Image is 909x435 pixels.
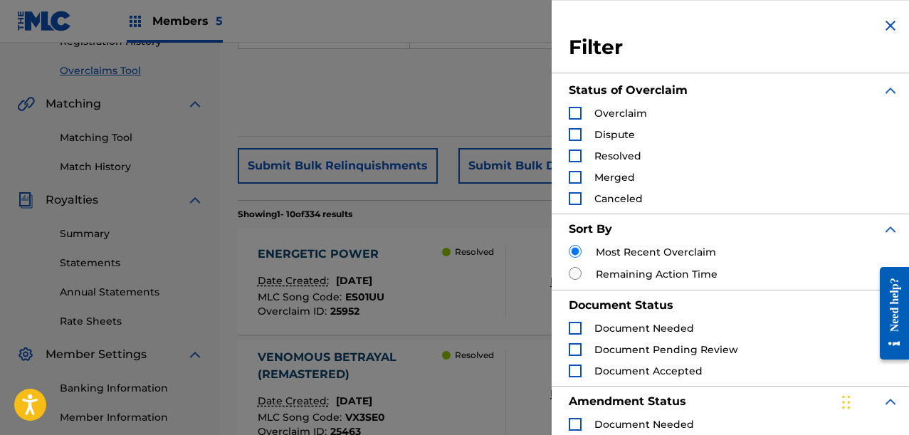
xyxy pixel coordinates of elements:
[60,285,204,300] a: Annual Statements
[238,228,892,335] a: ENERGETIC POWERDate Created:[DATE]MLC Song Code:ES01UUOverclaim ID:25952 ResolvedLast Updated:[DA...
[882,82,899,99] img: expand
[345,411,385,424] span: VX3SE0
[838,367,909,435] iframe: Chat Widget
[60,256,204,271] a: Statements
[569,394,686,408] strong: Amendment Status
[17,95,35,112] img: Matching
[258,394,332,409] p: Date Created:
[60,226,204,241] a: Summary
[186,192,204,209] img: expand
[46,346,147,363] span: Member Settings
[60,381,204,396] a: Banking Information
[60,159,204,174] a: Match History
[594,343,738,356] span: Document Pending Review
[345,290,384,303] span: ES01UU
[594,128,635,141] span: Dispute
[550,274,625,289] p: Last Updated:
[216,14,223,28] span: 5
[60,410,204,425] a: Member Information
[258,411,345,424] span: MLC Song Code :
[330,305,359,318] span: 25952
[594,418,694,431] span: Document Needed
[46,192,98,209] span: Royalties
[238,208,352,221] p: Showing 1 - 10 of 334 results
[258,273,332,288] p: Date Created:
[336,394,372,407] span: [DATE]
[882,17,899,34] img: close
[596,245,716,260] label: Most Recent Overclaim
[17,192,34,209] img: Royalties
[60,63,204,78] a: Overclaims Tool
[152,13,223,29] span: Members
[594,150,641,162] span: Resolved
[569,35,899,61] h3: Filter
[455,349,494,362] p: Resolved
[550,386,625,401] p: Last Updated:
[594,365,703,377] span: Document Accepted
[258,246,386,263] div: ENERGETIC POWER
[238,148,438,184] button: Submit Bulk Relinquishments
[238,14,892,115] form: Search Form
[60,130,204,145] a: Matching Tool
[594,192,643,205] span: Canceled
[882,221,899,238] img: expand
[46,95,101,112] span: Matching
[336,274,372,287] span: [DATE]
[127,13,144,30] img: Top Rightsholders
[594,107,647,120] span: Overclaim
[17,11,72,31] img: MLC Logo
[186,95,204,112] img: expand
[17,346,34,363] img: Member Settings
[596,267,718,282] label: Remaining Action Time
[60,314,204,329] a: Rate Sheets
[569,222,612,236] strong: Sort By
[594,171,635,184] span: Merged
[458,148,665,184] button: Submit Bulk Document Upload
[186,346,204,363] img: expand
[258,305,330,318] span: Overclaim ID :
[258,290,345,303] span: MLC Song Code :
[569,298,673,312] strong: Document Status
[455,246,494,258] p: Resolved
[869,256,909,370] iframe: Resource Center
[258,349,442,383] div: VENOMOUS BETRAYAL (REMASTERED)
[842,381,851,424] div: Drag
[569,83,688,97] strong: Status of Overclaim
[594,322,694,335] span: Document Needed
